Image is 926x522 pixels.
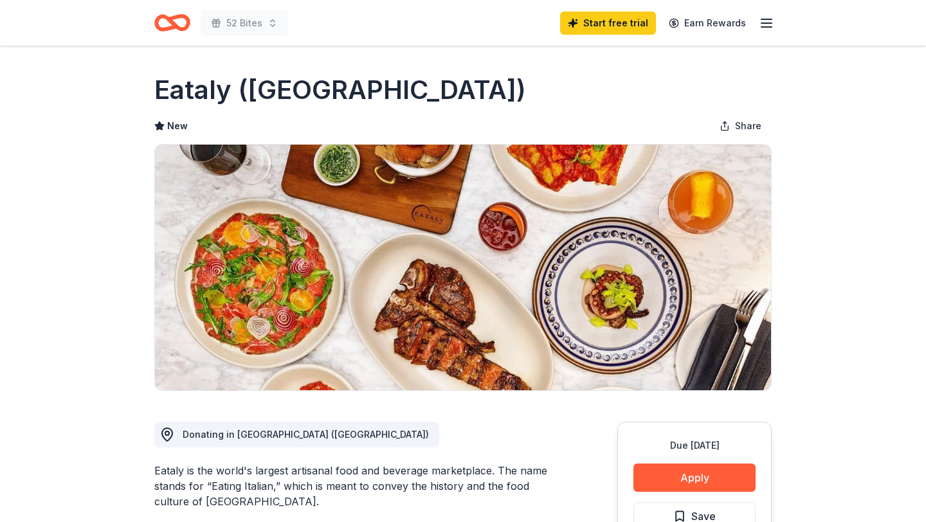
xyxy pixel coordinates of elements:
[661,12,754,35] a: Earn Rewards
[167,118,188,134] span: New
[226,15,262,31] span: 52 Bites
[183,429,429,440] span: Donating in [GEOGRAPHIC_DATA] ([GEOGRAPHIC_DATA])
[154,72,526,108] h1: Eataly ([GEOGRAPHIC_DATA])
[709,113,772,139] button: Share
[154,8,190,38] a: Home
[560,12,656,35] a: Start free trial
[154,463,556,509] div: Eataly is the world's largest artisanal food and beverage marketplace. The name stands for “Eatin...
[633,464,756,492] button: Apply
[735,118,761,134] span: Share
[201,10,288,36] button: 52 Bites
[633,438,756,453] div: Due [DATE]
[155,145,771,390] img: Image for Eataly (Las Vegas)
